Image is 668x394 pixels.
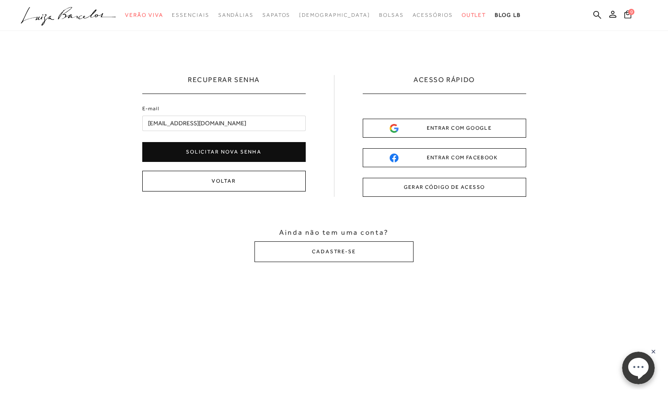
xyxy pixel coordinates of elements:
[363,119,526,138] button: ENTRAR COM GOOGLE
[142,105,160,113] label: E-mail
[413,7,453,23] a: categoryNavScreenReaderText
[414,75,475,94] h2: ACESSO RÁPIDO
[262,12,290,18] span: Sapatos
[622,10,634,22] button: 0
[462,12,486,18] span: Outlet
[172,7,209,23] a: categoryNavScreenReaderText
[413,12,453,18] span: Acessórios
[363,178,526,197] button: GERAR CÓDIGO DE ACESSO
[172,12,209,18] span: Essenciais
[142,142,306,162] button: Solicitar nova senha
[363,148,526,167] button: ENTRAR COM FACEBOOK
[218,12,254,18] span: Sandálias
[628,9,634,15] span: 0
[390,124,499,133] div: ENTRAR COM GOOGLE
[254,241,414,262] button: CADASTRE-SE
[299,12,370,18] span: [DEMOGRAPHIC_DATA]
[188,75,260,94] h1: Recuperar Senha
[495,12,520,18] span: BLOG LB
[299,7,370,23] a: noSubCategoriesText
[142,171,306,191] button: Voltar
[495,7,520,23] a: BLOG LB
[462,7,486,23] a: categoryNavScreenReaderText
[218,7,254,23] a: categoryNavScreenReaderText
[390,153,499,162] div: ENTRAR COM FACEBOOK
[262,7,290,23] a: categoryNavScreenReaderText
[125,12,163,18] span: Verão Viva
[379,7,404,23] a: categoryNavScreenReaderText
[279,228,388,237] span: Ainda não tem uma conta?
[142,116,306,131] input: E-mail
[125,7,163,23] a: categoryNavScreenReaderText
[379,12,404,18] span: Bolsas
